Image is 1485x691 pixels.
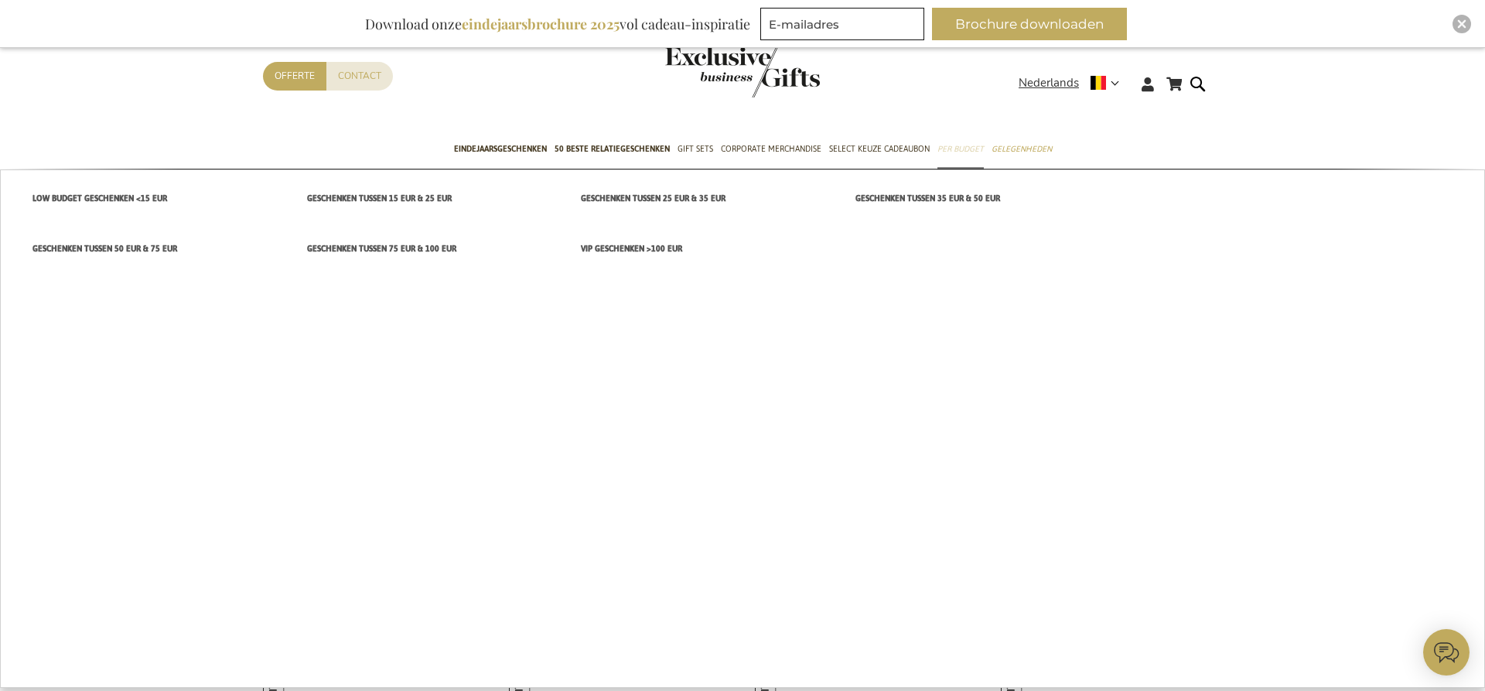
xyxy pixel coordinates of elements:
[454,141,547,157] span: Eindejaarsgeschenken
[721,141,821,157] span: Corporate Merchandise
[829,141,930,157] span: Select Keuze Cadeaubon
[1457,19,1466,29] img: Close
[581,190,725,207] span: Geschenken tussen 25 EUR & 35 EUR
[760,8,924,40] input: E-mailadres
[937,141,984,157] span: Per Budget
[665,46,742,97] a: store logo
[1453,15,1471,33] div: Close
[263,62,326,91] a: Offerte
[678,141,713,157] span: Gift Sets
[326,62,393,91] a: Contact
[932,8,1127,40] button: Brochure downloaden
[992,141,1052,157] span: Gelegenheden
[32,241,177,257] span: Geschenken tussen 50 EUR & 75 EUR
[855,190,1000,207] span: Geschenken tussen 35 EUR & 50 EUR
[1019,74,1079,92] span: Nederlands
[462,15,620,33] b: eindejaarsbrochure 2025
[760,8,929,45] form: marketing offers and promotions
[555,141,670,157] span: 50 beste relatiegeschenken
[307,190,452,207] span: Geschenken tussen 15 EUR & 25 EUR
[1019,74,1129,92] div: Nederlands
[32,190,167,207] span: Low budget Geschenken <15 EUR
[307,241,456,257] span: Geschenken tussen 75 EUR & 100 EUR
[358,8,757,40] div: Download onze vol cadeau-inspiratie
[1423,629,1470,676] iframe: belco-activator-frame
[581,241,682,257] span: VIP Geschenken >100 EUR
[665,46,820,97] img: Exclusive Business gifts logo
